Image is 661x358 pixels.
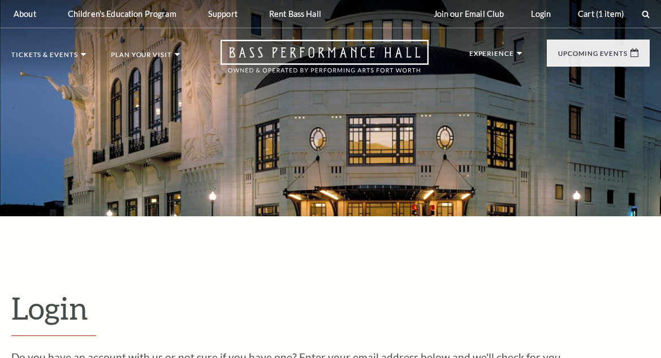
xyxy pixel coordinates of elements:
[11,51,78,64] p: Tickets & Events
[208,9,237,19] p: Support
[111,51,172,64] p: Plan Your Visit
[558,50,628,63] p: Upcoming Events
[11,290,88,326] span: Login
[68,9,176,19] p: Children's Education Program
[269,9,321,19] p: Rent Bass Hall
[469,50,514,63] p: Experience
[14,9,36,19] p: About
